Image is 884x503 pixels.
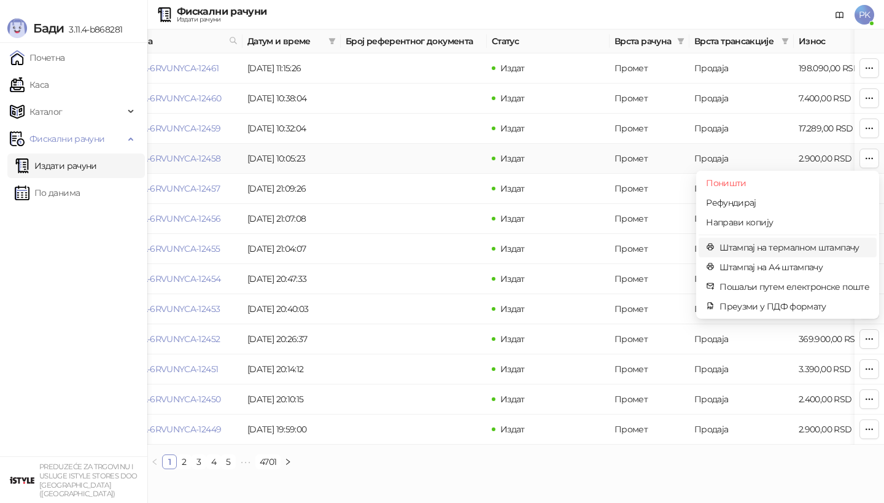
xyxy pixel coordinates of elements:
[177,455,191,469] a: 2
[500,333,525,345] span: Издат
[779,32,791,50] span: filter
[96,264,242,294] td: 6RVUNYCA-6RVUNYCA-12454
[242,415,341,445] td: [DATE] 19:59:00
[610,354,689,384] td: Промет
[222,455,235,469] a: 5
[689,204,794,234] td: Продаја
[689,354,794,384] td: Продаја
[781,37,789,45] span: filter
[689,324,794,354] td: Продаја
[794,144,880,174] td: 2.900,00 RSD
[242,84,341,114] td: [DATE] 10:38:04
[706,216,869,229] span: Направи копију
[689,84,794,114] td: Продаја
[101,34,224,48] span: Број рачуна
[500,303,525,314] span: Издат
[689,114,794,144] td: Продаја
[242,174,341,204] td: [DATE] 21:09:26
[794,415,880,445] td: 2.900,00 RSD
[151,458,158,466] span: left
[236,454,255,469] li: Следећих 5 Страна
[255,454,281,469] li: 4701
[162,454,177,469] li: 1
[328,37,336,45] span: filter
[719,241,869,254] span: Штампај на термалном штампачу
[221,454,236,469] li: 5
[500,183,525,194] span: Издат
[96,53,242,84] td: 6RVUNYCA-6RVUNYCA-12461
[689,264,794,294] td: Продаја
[500,394,525,405] span: Издат
[177,17,266,23] div: Издати рачуни
[719,280,869,294] span: Пошаљи путем електронске поште
[29,99,63,124] span: Каталог
[500,424,525,435] span: Издат
[39,462,138,498] small: PREDUZEĆE ZA TRGOVINU I USLUGE ISTYLE STORES DOO [GEOGRAPHIC_DATA] ([GEOGRAPHIC_DATA])
[284,458,292,466] span: right
[794,84,880,114] td: 7.400,00 RSD
[15,154,97,178] a: Издати рачуни
[610,29,689,53] th: Врста рачуна
[706,196,869,209] span: Рефундирај
[10,468,34,493] img: 64x64-companyLogo-77b92cf4-9946-4f36-9751-bf7bb5fd2c7d.png
[675,32,687,50] span: filter
[101,63,219,74] a: 6RVUNYCA-6RVUNYCA-12461
[610,294,689,324] td: Промет
[10,72,48,97] a: Каса
[101,213,220,224] a: 6RVUNYCA-6RVUNYCA-12456
[96,204,242,234] td: 6RVUNYCA-6RVUNYCA-12456
[101,303,220,314] a: 6RVUNYCA-6RVUNYCA-12453
[719,260,869,274] span: Штампај на А4 штампачу
[177,7,266,17] div: Фискални рачуни
[689,174,794,204] td: Продаја
[101,424,221,435] a: 6RVUNYCA-6RVUNYCA-12449
[615,34,672,48] span: Врста рачуна
[610,324,689,354] td: Промет
[500,93,525,104] span: Издат
[689,53,794,84] td: Продаја
[177,454,192,469] li: 2
[689,234,794,264] td: Продаја
[281,454,295,469] button: right
[242,204,341,234] td: [DATE] 21:07:08
[96,144,242,174] td: 6RVUNYCA-6RVUNYCA-12458
[610,84,689,114] td: Промет
[7,18,27,38] img: Logo
[96,415,242,445] td: 6RVUNYCA-6RVUNYCA-12449
[500,123,525,134] span: Издат
[500,273,525,284] span: Издат
[794,53,880,84] td: 198.090,00 RSD
[242,324,341,354] td: [DATE] 20:26:37
[101,183,220,194] a: 6RVUNYCA-6RVUNYCA-12457
[855,5,874,25] span: PK
[101,243,220,254] a: 6RVUNYCA-6RVUNYCA-12455
[610,204,689,234] td: Промет
[242,53,341,84] td: [DATE] 11:15:26
[500,213,525,224] span: Издат
[242,264,341,294] td: [DATE] 20:47:33
[794,114,880,144] td: 17.289,00 RSD
[610,264,689,294] td: Промет
[500,364,525,375] span: Издат
[677,37,684,45] span: filter
[500,63,525,74] span: Издат
[794,354,880,384] td: 3.390,00 RSD
[830,5,850,25] a: Документација
[96,114,242,144] td: 6RVUNYCA-6RVUNYCA-12459
[163,455,176,469] a: 1
[242,354,341,384] td: [DATE] 20:14:12
[101,93,221,104] a: 6RVUNYCA-6RVUNYCA-12460
[799,34,863,48] span: Износ
[610,174,689,204] td: Промет
[500,243,525,254] span: Издат
[610,144,689,174] td: Промет
[610,384,689,415] td: Промет
[689,144,794,174] td: Продаја
[689,384,794,415] td: Продаја
[719,300,869,313] span: Преузми у ПДФ формату
[242,234,341,264] td: [DATE] 21:04:07
[500,153,525,164] span: Издат
[689,415,794,445] td: Продаја
[794,384,880,415] td: 2.400,00 RSD
[101,364,218,375] a: 6RVUNYCA-6RVUNYCA-12451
